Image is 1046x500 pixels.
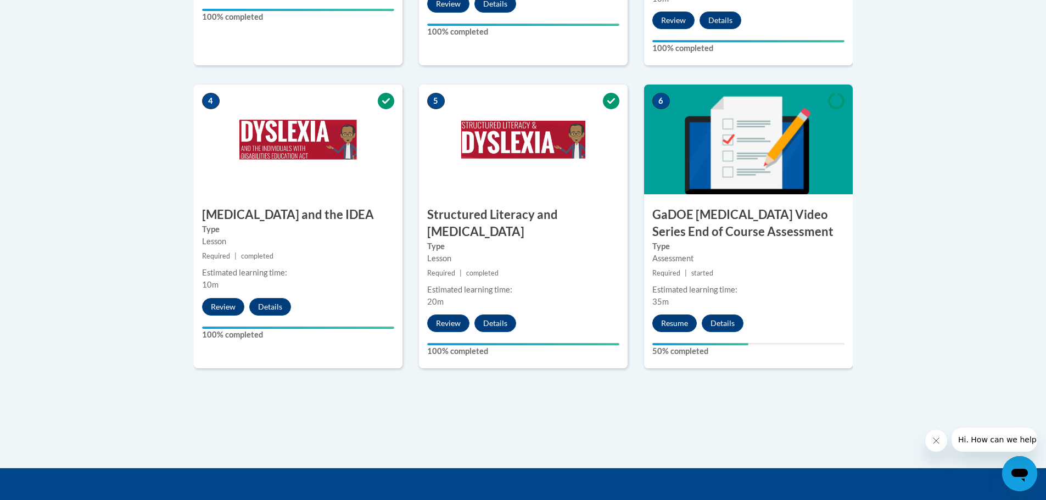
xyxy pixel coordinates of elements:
div: Assessment [652,252,844,265]
span: | [234,252,237,260]
span: Hi. How can we help? [7,8,89,16]
div: Lesson [202,235,394,248]
button: Review [427,314,469,332]
div: Lesson [427,252,619,265]
button: Details [700,12,741,29]
img: Course Image [419,85,628,194]
img: Course Image [644,85,853,194]
div: Estimated learning time: [652,284,844,296]
label: 100% completed [427,26,619,38]
span: Required [652,269,680,277]
button: Review [202,298,244,316]
button: Review [652,12,695,29]
button: Details [249,298,291,316]
iframe: Close message [925,430,947,452]
div: Your progress [202,9,394,11]
label: 100% completed [202,329,394,341]
div: Your progress [427,24,619,26]
label: 100% completed [427,345,619,357]
span: 35m [652,297,669,306]
span: | [460,269,462,277]
h3: [MEDICAL_DATA] and the IDEA [194,206,402,223]
iframe: Button to launch messaging window [1002,456,1037,491]
iframe: Message from company [952,428,1037,452]
label: Type [427,240,619,252]
span: 4 [202,93,220,109]
button: Details [474,314,516,332]
div: Your progress [427,343,619,345]
div: Your progress [652,343,748,345]
label: Type [652,240,844,252]
label: 100% completed [202,11,394,23]
span: Required [202,252,230,260]
div: Estimated learning time: [202,267,394,279]
label: 100% completed [652,42,844,54]
button: Resume [652,314,697,332]
div: Your progress [652,40,844,42]
label: 50% completed [652,345,844,357]
span: 10m [202,280,219,289]
h3: GaDOE [MEDICAL_DATA] Video Series End of Course Assessment [644,206,853,240]
span: started [691,269,713,277]
span: completed [466,269,499,277]
img: Course Image [194,85,402,194]
span: 6 [652,93,670,109]
span: completed [241,252,273,260]
span: 5 [427,93,445,109]
h3: Structured Literacy and [MEDICAL_DATA] [419,206,628,240]
span: Required [427,269,455,277]
label: Type [202,223,394,235]
div: Estimated learning time: [427,284,619,296]
div: Your progress [202,327,394,329]
button: Details [702,314,743,332]
span: 20m [427,297,444,306]
span: | [685,269,687,277]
